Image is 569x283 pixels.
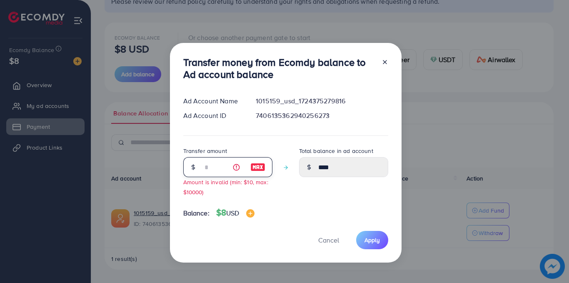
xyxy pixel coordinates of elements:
span: Apply [364,236,380,244]
div: 7406135362940256273 [249,111,394,120]
button: Apply [356,231,388,249]
small: Amount is invalid (min: $10, max: $10000) [183,178,268,195]
h4: $8 [216,208,255,218]
img: image [246,209,255,218]
label: Total balance in ad account [299,147,373,155]
div: Ad Account Name [177,96,250,106]
h3: Transfer money from Ecomdy balance to Ad account balance [183,56,375,80]
button: Cancel [308,231,349,249]
span: Balance: [183,208,210,218]
div: 1015159_usd_1724375279816 [249,96,394,106]
img: image [250,162,265,172]
label: Transfer amount [183,147,227,155]
span: Cancel [318,235,339,245]
div: Ad Account ID [177,111,250,120]
span: USD [226,208,239,218]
